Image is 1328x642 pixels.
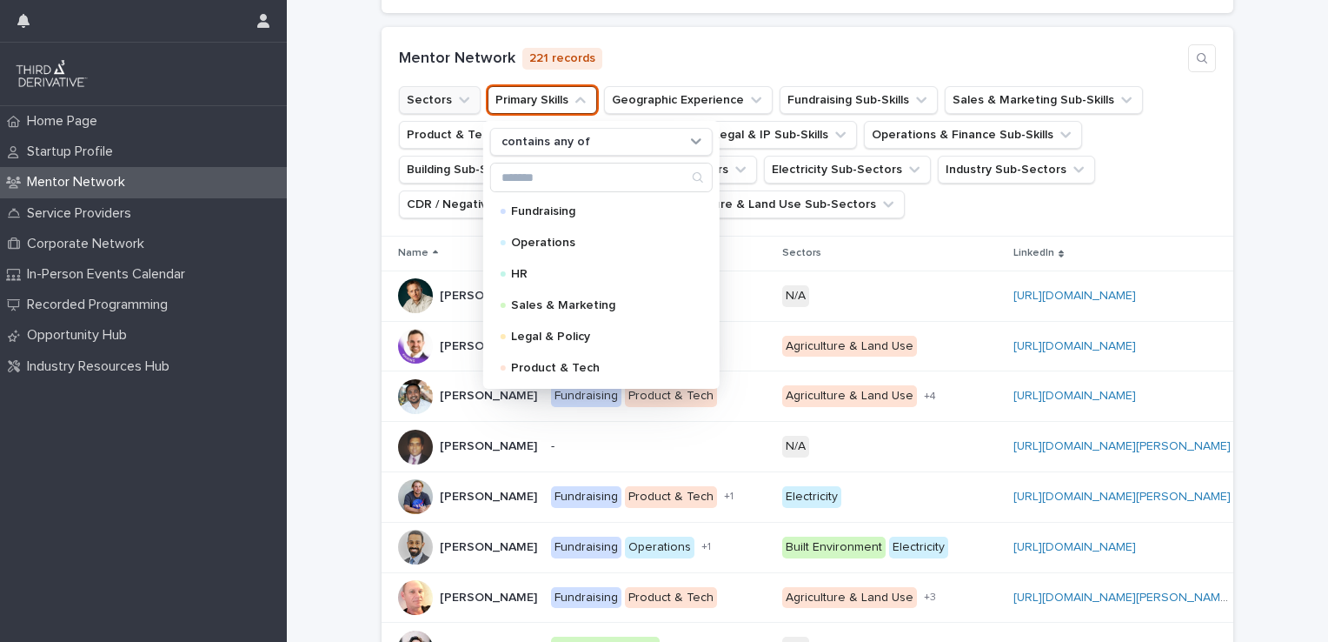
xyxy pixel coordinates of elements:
[488,86,597,114] button: Primary Skills
[625,537,694,558] div: Operations
[20,236,158,252] p: Corporate Network
[398,244,428,263] p: Name
[20,266,199,283] p: In-Person Events Calendar
[706,121,857,149] button: Legal & IP Sub-Skills
[382,572,1247,623] tr: [PERSON_NAME][PERSON_NAME] FundraisingProduct & TechAgriculture & Land Use+3[URL][DOMAIN_NAME][PE...
[604,86,773,114] button: Geographic Experience
[701,542,711,552] span: + 1
[440,336,541,354] p: [PERSON_NAME]
[1013,541,1136,553] a: [URL][DOMAIN_NAME]
[511,237,685,249] p: Operations
[938,156,1095,184] button: Industry Sub-Sectors
[1013,244,1054,263] p: LinkedIn
[382,371,1247,422] tr: [PERSON_NAME][PERSON_NAME] FundraisingProduct & TechAgriculture & Land Use+4[URL][DOMAIN_NAME]
[14,57,90,91] img: q0dI35fxT46jIlCv2fcp
[20,174,139,191] p: Mentor Network
[20,358,183,375] p: Industry Resources Hub
[20,113,111,130] p: Home Page
[551,587,621,609] div: Fundraising
[399,156,554,184] button: Building Sub-Sectors
[511,268,685,280] p: HR
[382,422,1247,472] tr: [PERSON_NAME][PERSON_NAME] -N/A[URL][DOMAIN_NAME][PERSON_NAME]
[945,86,1143,114] button: Sales & Marketing Sub-Skills
[551,537,621,558] div: Fundraising
[782,285,809,307] div: N/A
[1013,491,1231,503] a: [URL][DOMAIN_NAME][PERSON_NAME]
[782,385,917,407] div: Agriculture & Land Use
[625,587,717,609] div: Product & Tech
[782,587,917,609] div: Agriculture & Land Use
[20,144,127,160] p: Startup Profile
[440,285,541,304] p: [PERSON_NAME]
[1013,340,1136,352] a: [URL][DOMAIN_NAME]
[551,439,768,454] p: -
[399,50,515,69] h1: Mentor Network
[20,205,145,222] p: Service Providers
[782,486,841,508] div: Electricity
[782,336,917,358] div: Agriculture & Land Use
[625,385,717,407] div: Product & Tech
[782,436,809,458] div: N/A
[399,86,481,114] button: Sectors
[864,121,1082,149] button: Operations & Finance Sub-Skills
[889,537,948,558] div: Electricity
[20,297,182,313] p: Recorded Programming
[382,471,1247,522] tr: [PERSON_NAME][PERSON_NAME] FundraisingProduct & Tech+1Electricity[URL][DOMAIN_NAME][PERSON_NAME]
[440,436,541,454] p: [PERSON_NAME]
[782,537,886,558] div: Built Environment
[382,271,1247,321] tr: [PERSON_NAME][PERSON_NAME] Sales & MarketingN/A[URL][DOMAIN_NAME]
[1013,440,1231,452] a: [URL][DOMAIN_NAME][PERSON_NAME]
[764,156,931,184] button: Electricity Sub-Sectors
[1013,592,1325,604] a: [URL][DOMAIN_NAME][PERSON_NAME][PERSON_NAME]
[522,48,602,70] p: 221 records
[551,385,621,407] div: Fundraising
[382,522,1247,572] tr: [PERSON_NAME][PERSON_NAME] FundraisingOperations+1Built EnvironmentElectricity[URL][DOMAIN_NAME]
[924,592,936,603] span: + 3
[20,327,141,344] p: Opportunity Hub
[724,492,734,502] span: + 1
[511,331,685,343] p: Legal & Policy
[491,164,712,191] input: Search
[625,486,717,508] div: Product & Tech
[399,121,581,149] button: Product & Tech Sub-Skills
[440,385,541,404] p: [PERSON_NAME]
[924,391,936,402] span: + 4
[382,321,1247,371] tr: [PERSON_NAME][PERSON_NAME] FundraisingOperations+1Agriculture & Land Use[URL][DOMAIN_NAME]
[440,587,541,605] p: [PERSON_NAME]
[1013,290,1136,302] a: [URL][DOMAIN_NAME]
[782,244,821,263] p: Sectors
[780,86,938,114] button: Fundraising Sub-Skills
[1013,390,1136,402] a: [URL][DOMAIN_NAME]
[511,299,685,311] p: Sales & Marketing
[490,163,713,192] div: Search
[501,135,590,150] p: contains any of
[399,191,656,218] button: CDR / Negative Emissions Sub-Sectors
[511,205,685,217] p: Fundraising
[551,486,621,508] div: Fundraising
[440,537,541,555] p: [PERSON_NAME]
[663,191,905,218] button: Agriculture & Land Use Sub-Sectors
[511,362,685,374] p: Product & Tech
[440,486,541,505] p: Abraham Cambridge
